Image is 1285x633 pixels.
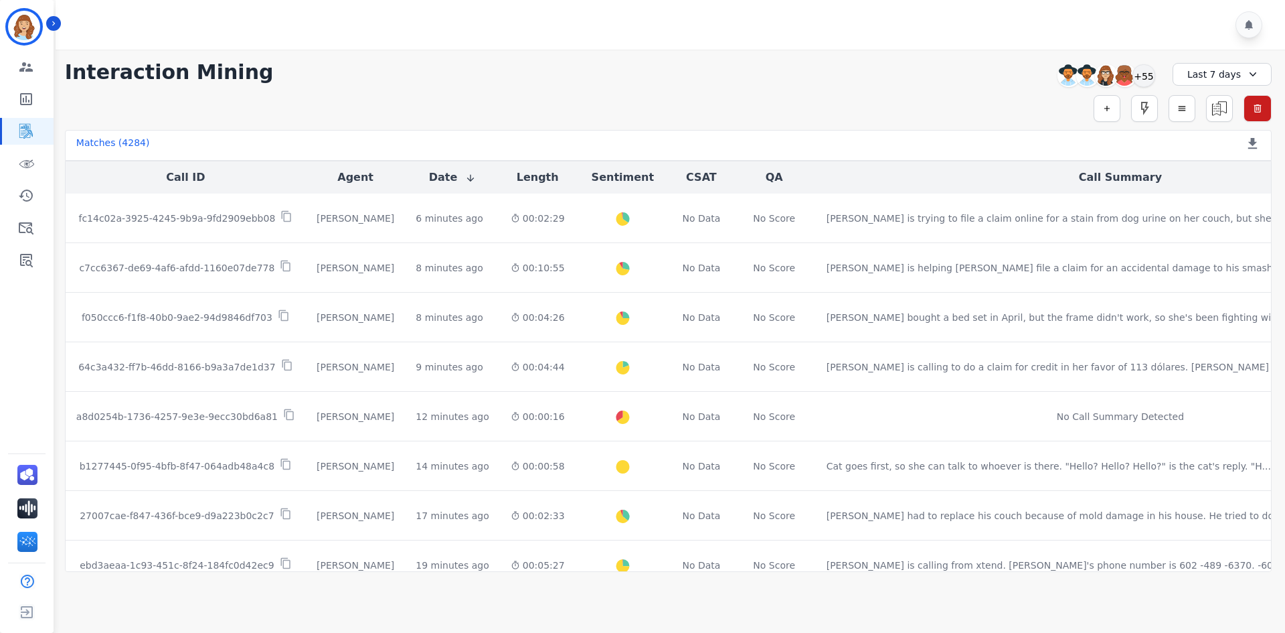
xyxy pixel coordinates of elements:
[753,559,795,572] div: No Score
[1173,63,1272,86] div: Last 7 days
[511,360,565,374] div: 00:04:44
[753,460,795,473] div: No Score
[317,311,394,324] div: [PERSON_NAME]
[681,311,722,324] div: No Data
[766,169,783,186] button: QA
[317,261,394,275] div: [PERSON_NAME]
[82,311,272,324] p: f050ccc6-f1f8-40b0-9ae2-94d9846df703
[511,311,565,324] div: 00:04:26
[753,360,795,374] div: No Score
[76,410,278,423] p: a8d0254b-1736-4257-9e3e-9ecc30bd6a81
[317,410,394,423] div: [PERSON_NAME]
[681,559,722,572] div: No Data
[681,509,722,522] div: No Data
[827,460,1271,473] div: Cat goes first, so she can talk to whoever is there. "Hello? Hello? Hello?" is the cat's reply. "...
[592,169,654,186] button: Sentiment
[753,212,795,225] div: No Score
[511,410,565,423] div: 00:00:16
[753,410,795,423] div: No Score
[317,559,394,572] div: [PERSON_NAME]
[1079,169,1162,186] button: Call Summary
[416,311,483,324] div: 8 minutes ago
[511,261,565,275] div: 00:10:55
[753,261,795,275] div: No Score
[416,410,489,423] div: 12 minutes ago
[681,460,722,473] div: No Data
[681,410,722,423] div: No Data
[8,11,40,43] img: Bordered avatar
[76,136,150,155] div: Matches ( 4284 )
[1132,64,1155,87] div: +55
[511,509,565,522] div: 00:02:33
[429,169,477,186] button: Date
[681,261,722,275] div: No Data
[686,169,717,186] button: CSAT
[65,60,274,84] h1: Interaction Mining
[317,360,394,374] div: [PERSON_NAME]
[80,559,274,572] p: ebd3aeaa-1c93-451c-8f24-184fc0d42ec9
[78,360,275,374] p: 64c3a432-ff7b-46dd-8166-b9a3a7de1d37
[80,509,274,522] p: 27007cae-f847-436f-bce9-d9a223b0c2c7
[753,509,795,522] div: No Score
[517,169,559,186] button: Length
[80,460,274,473] p: b1277445-0f95-4bfb-8f47-064adb48a4c8
[166,169,205,186] button: Call ID
[753,311,795,324] div: No Score
[511,559,565,572] div: 00:05:27
[416,460,489,473] div: 14 minutes ago
[416,212,483,225] div: 6 minutes ago
[416,559,489,572] div: 19 minutes ago
[416,261,483,275] div: 8 minutes ago
[511,460,565,473] div: 00:00:58
[317,460,394,473] div: [PERSON_NAME]
[317,509,394,522] div: [PERSON_NAME]
[78,212,275,225] p: fc14c02a-3925-4245-9b9a-9fd2909ebb08
[511,212,565,225] div: 00:02:29
[416,360,483,374] div: 9 minutes ago
[337,169,373,186] button: Agent
[681,212,722,225] div: No Data
[317,212,394,225] div: [PERSON_NAME]
[416,509,489,522] div: 17 minutes ago
[681,360,722,374] div: No Data
[79,261,274,275] p: c7cc6367-de69-4af6-afdd-1160e07de778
